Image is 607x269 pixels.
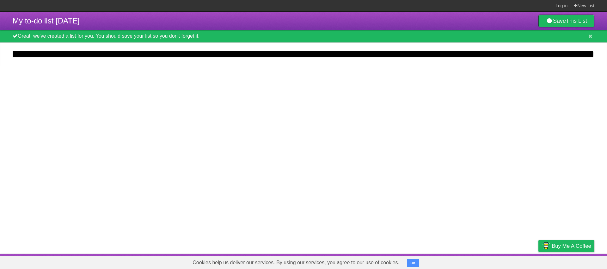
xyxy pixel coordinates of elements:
span: My to-do list [DATE] [13,16,80,25]
a: SaveThis List [538,15,594,27]
b: This List [566,18,587,24]
a: Buy me a coffee [538,240,594,252]
button: OK [407,259,419,267]
span: Buy me a coffee [552,240,591,252]
a: About [454,255,468,267]
img: Buy me a coffee [542,240,550,251]
span: Cookies help us deliver our services. By using our services, you agree to our use of cookies. [186,256,406,269]
a: Terms [509,255,523,267]
a: Developers [475,255,501,267]
a: Suggest a feature [555,255,594,267]
a: Privacy [530,255,547,267]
